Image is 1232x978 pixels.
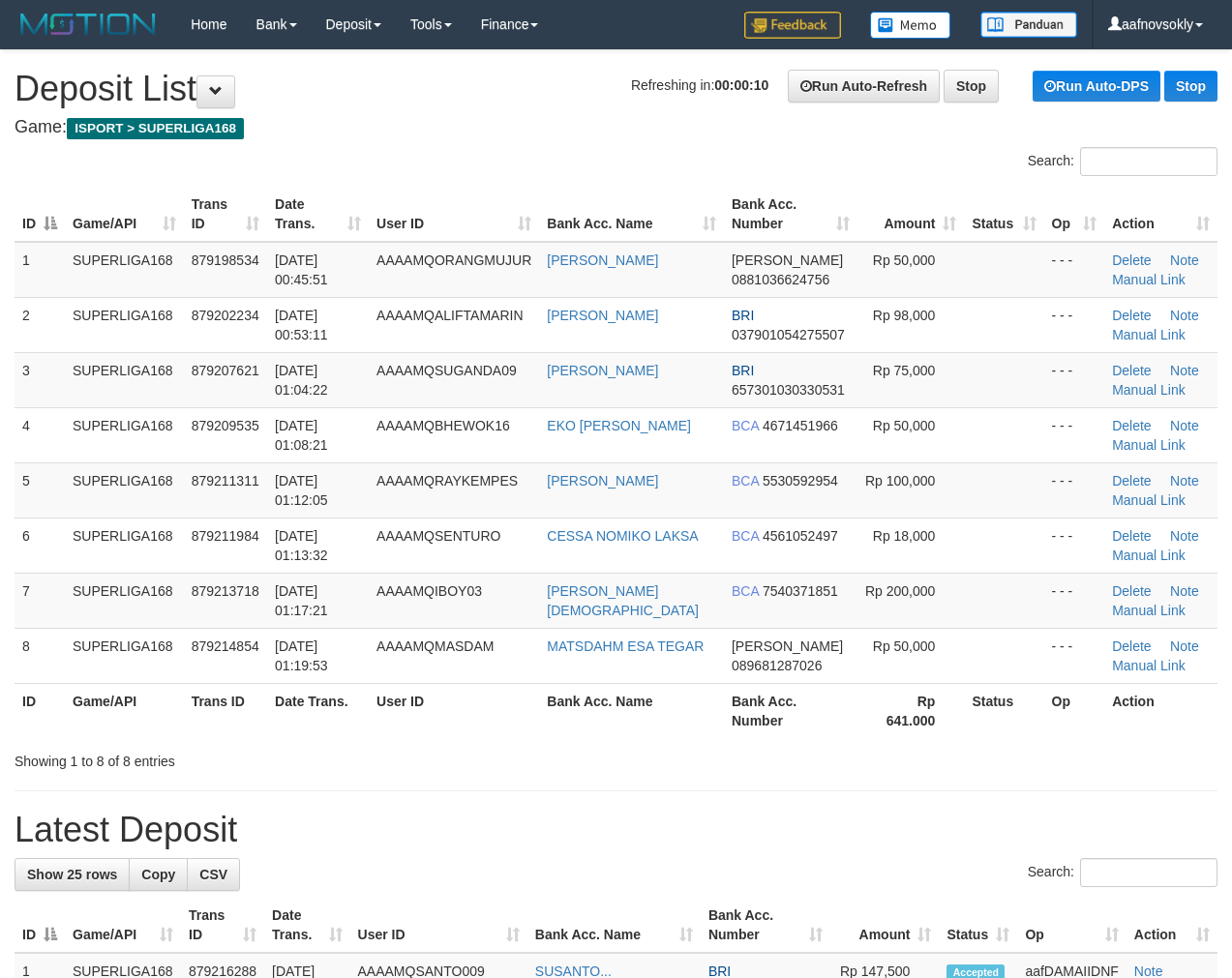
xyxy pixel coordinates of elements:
[1044,628,1105,683] td: - - -
[1127,898,1217,953] th: Action: activate to sort column ascending
[65,628,184,683] td: SUPERLIGA168
[1112,583,1151,599] a: Delete
[15,898,65,953] th: ID: activate to sort column descending
[369,187,539,242] th: User ID: activate to sort column ascending
[181,898,264,953] th: Trans ID: activate to sort column ascending
[732,528,759,544] span: BCA
[1112,548,1186,563] a: Manual Link
[15,407,65,462] td: 4
[1080,147,1217,176] input: Search:
[1112,363,1151,378] a: Delete
[1104,187,1217,242] th: Action: activate to sort column ascending
[547,583,699,618] a: [PERSON_NAME] [DEMOGRAPHIC_DATA]
[1170,418,1199,433] a: Note
[1028,858,1217,887] label: Search:
[1044,518,1105,573] td: - - -
[1112,473,1151,489] a: Delete
[192,473,259,489] span: 879211311
[192,363,259,378] span: 879207621
[1112,272,1186,287] a: Manual Link
[539,187,724,242] th: Bank Acc. Name: activate to sort column ascending
[15,858,130,891] a: Show 25 rows
[964,187,1043,242] th: Status: activate to sort column ascending
[15,10,162,39] img: MOTION_logo.png
[1170,252,1199,268] a: Note
[944,70,999,103] a: Stop
[65,352,184,407] td: SUPERLIGA168
[192,583,259,599] span: 879213718
[873,308,936,323] span: Rp 98,000
[724,187,857,242] th: Bank Acc. Number: activate to sort column ascending
[1170,638,1199,654] a: Note
[1170,308,1199,323] a: Note
[763,583,838,599] span: Copy 7540371851 to clipboard
[27,867,117,882] span: Show 25 rows
[15,683,65,738] th: ID
[870,12,951,39] img: Button%20Memo.svg
[1028,147,1217,176] label: Search:
[763,418,838,433] span: Copy 4671451966 to clipboard
[376,308,523,323] span: AAAAMQALIFTAMARIN
[15,628,65,683] td: 8
[763,528,838,544] span: Copy 4561052497 to clipboard
[1112,528,1151,544] a: Delete
[187,858,240,891] a: CSV
[129,858,188,891] a: Copy
[15,70,1217,108] h1: Deposit List
[732,382,845,398] span: Copy 657301030330531 to clipboard
[763,473,838,489] span: Copy 5530592954 to clipboard
[873,252,936,268] span: Rp 50,000
[732,473,759,489] span: BCA
[199,867,227,882] span: CSV
[1170,363,1199,378] a: Note
[15,297,65,352] td: 2
[192,638,259,654] span: 879214854
[275,583,328,618] span: [DATE] 01:17:21
[1112,382,1186,398] a: Manual Link
[865,583,935,599] span: Rp 200,000
[1170,473,1199,489] a: Note
[744,12,841,39] img: Feedback.jpg
[275,308,328,342] span: [DATE] 00:53:11
[788,70,940,103] a: Run Auto-Refresh
[539,683,724,738] th: Bank Acc. Name
[376,638,494,654] span: AAAAMQMASDAM
[1112,327,1186,342] a: Manual Link
[184,187,267,242] th: Trans ID: activate to sort column ascending
[376,528,500,544] span: AAAAMQSENTURO
[547,638,704,654] a: MATSDAHM ESA TEGAR
[1104,683,1217,738] th: Action
[65,573,184,628] td: SUPERLIGA168
[275,528,328,563] span: [DATE] 01:13:32
[1044,242,1105,298] td: - - -
[15,118,1217,137] h4: Game:
[1112,437,1186,453] a: Manual Link
[15,352,65,407] td: 3
[873,363,936,378] span: Rp 75,000
[714,77,768,93] strong: 00:00:10
[65,898,181,953] th: Game/API: activate to sort column ascending
[275,638,328,673] span: [DATE] 01:19:53
[67,118,244,139] span: ISPORT > SUPERLIGA168
[964,683,1043,738] th: Status
[264,898,349,953] th: Date Trans.: activate to sort column ascending
[547,528,698,544] a: CESSA NOMIKO LAKSA
[1112,252,1151,268] a: Delete
[369,683,539,738] th: User ID
[732,252,843,268] span: [PERSON_NAME]
[275,363,328,398] span: [DATE] 01:04:22
[141,867,175,882] span: Copy
[732,583,759,599] span: BCA
[1164,71,1217,102] a: Stop
[65,407,184,462] td: SUPERLIGA168
[65,462,184,518] td: SUPERLIGA168
[830,898,940,953] th: Amount: activate to sort column ascending
[1044,407,1105,462] td: - - -
[547,308,658,323] a: [PERSON_NAME]
[873,638,936,654] span: Rp 50,000
[631,77,768,93] span: Refreshing in:
[1044,352,1105,407] td: - - -
[15,187,65,242] th: ID: activate to sort column descending
[547,252,658,268] a: [PERSON_NAME]
[732,658,822,673] span: Copy 089681287026 to clipboard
